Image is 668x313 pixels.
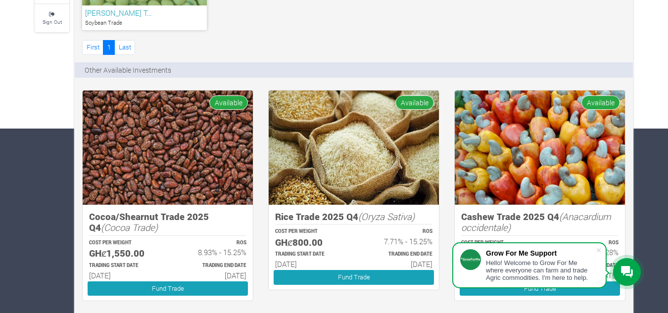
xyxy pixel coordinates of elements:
a: 1 [103,40,115,54]
img: growforme image [83,90,253,205]
p: Soybean Trade [85,19,204,27]
i: (Anacardium occidentale) [461,210,611,234]
span: Available [209,95,248,110]
a: First [82,40,103,54]
i: (Oryza Sativa) [358,210,415,223]
h5: GHȼ1,550.00 [89,248,159,259]
a: Sign Out [35,4,69,32]
p: Estimated Trading Start Date [275,251,345,258]
a: Fund Trade [88,281,248,296]
p: ROS [177,239,246,247]
h5: Rice Trade 2025 Q4 [275,211,432,223]
h6: 7.71% - 15.25% [363,237,432,246]
h6: [DATE] [363,260,432,268]
p: Estimated Trading End Date [177,262,246,269]
a: Last [114,40,135,54]
h6: 8.93% - 15.25% [177,248,246,257]
div: Hello! Welcome to Grow For Me where everyone can farm and trade Agric commodities. I'm here to help. [486,259,596,281]
h6: [DATE] [275,260,345,268]
div: Grow For Me Support [486,249,596,257]
h5: Cocoa/Shearnut Trade 2025 Q4 [89,211,246,233]
p: COST PER WEIGHT [461,239,531,247]
i: (Cocoa Trade) [101,221,158,233]
p: ROS [363,228,432,235]
p: ROS [549,239,619,247]
h6: [DATE] [89,271,159,280]
a: Fund Trade [460,281,620,296]
nav: Page Navigation [82,40,135,54]
p: COST PER WEIGHT [89,239,159,247]
h6: [DATE] [177,271,246,280]
a: Fund Trade [274,270,434,284]
p: Other Available Investments [85,65,171,75]
p: Estimated Trading End Date [363,251,432,258]
p: COST PER WEIGHT [275,228,345,235]
h5: GHȼ800.00 [275,237,345,248]
span: Available [395,95,434,110]
img: growforme image [455,90,625,205]
h5: Cashew Trade 2025 Q4 [461,211,619,233]
span: Available [581,95,620,110]
p: Estimated Trading Start Date [89,262,159,269]
img: growforme image [269,90,439,205]
h6: [PERSON_NAME] T… [85,8,204,17]
small: Sign Out [43,18,62,25]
